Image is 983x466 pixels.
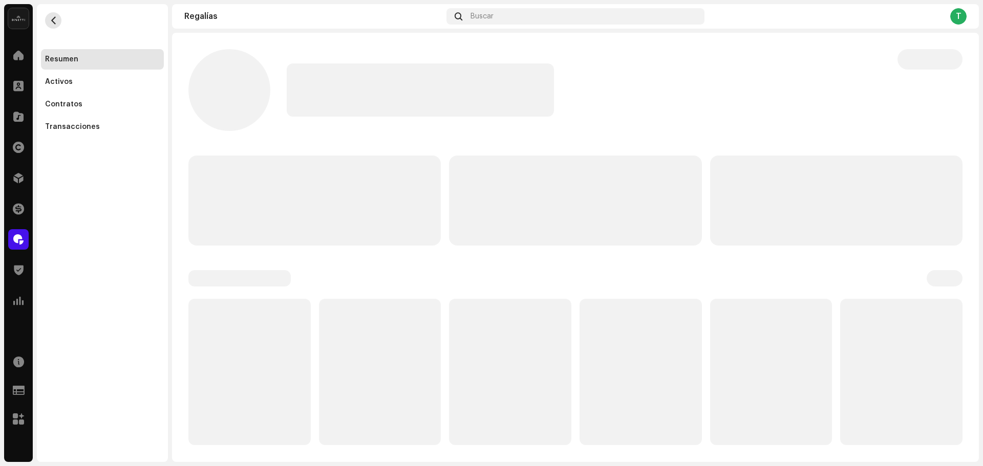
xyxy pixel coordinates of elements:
[41,49,164,70] re-m-nav-item: Resumen
[45,100,82,108] div: Contratos
[41,94,164,115] re-m-nav-item: Contratos
[45,78,73,86] div: Activos
[471,12,494,20] span: Buscar
[41,117,164,137] re-m-nav-item: Transacciones
[950,8,967,25] div: T
[45,55,78,63] div: Resumen
[8,8,29,29] img: 02a7c2d3-3c89-4098-b12f-2ff2945c95ee
[41,72,164,92] re-m-nav-item: Activos
[45,123,100,131] div: Transacciones
[184,12,442,20] div: Regalías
